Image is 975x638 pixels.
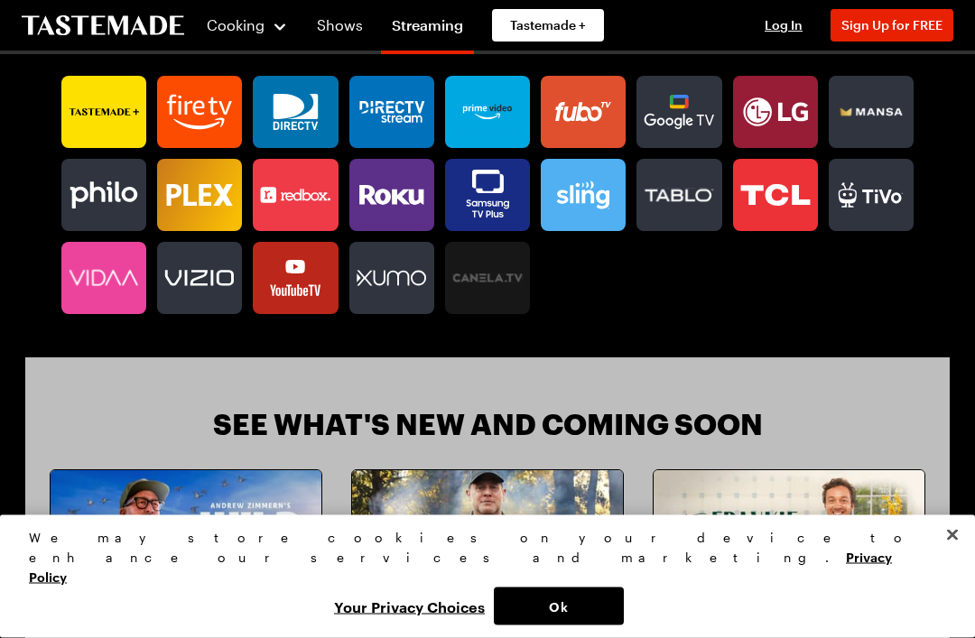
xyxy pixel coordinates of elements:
[51,471,321,624] img: Andrew Zimmern's Wild Game Kitchen
[510,16,586,34] span: Tastemade +
[765,17,803,32] span: Log In
[747,16,820,34] button: Log In
[381,4,474,54] a: Streaming
[351,470,624,624] a: Barbecue: Life of Fire
[207,16,265,33] span: Cooking
[213,409,763,441] h3: See What's New and Coming Soon
[494,587,624,625] button: Ok
[841,17,942,32] span: Sign Up for FREE
[831,9,953,42] button: Sign Up for FREE
[653,470,925,624] a: Let Frankie Cook
[206,4,288,47] button: Cooking
[50,470,322,624] a: Andrew Zimmern's Wild Game Kitchen
[22,15,184,36] a: To Tastemade Home Page
[933,515,972,555] button: Close
[325,587,494,625] button: Your Privacy Choices
[352,471,623,624] img: Barbecue: Life of Fire
[29,528,931,587] div: We may store cookies on your device to enhance our services and marketing.
[654,471,924,624] img: Let Frankie Cook
[492,9,604,42] a: Tastemade +
[29,528,931,625] div: Privacy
